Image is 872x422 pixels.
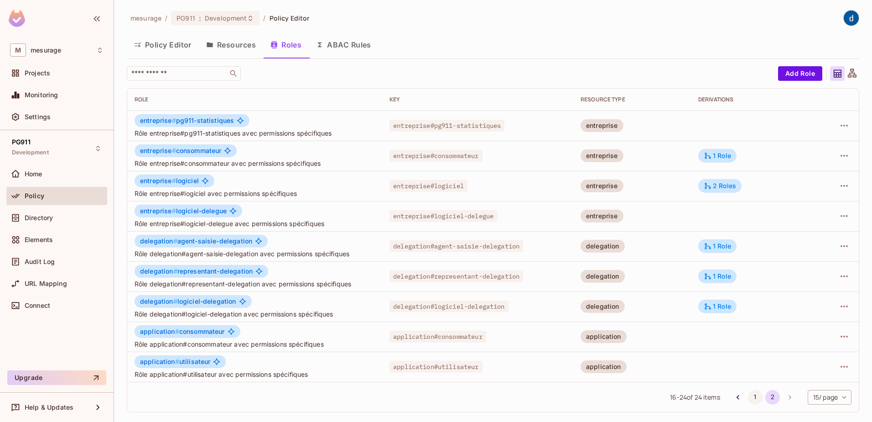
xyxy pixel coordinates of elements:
span: application#utilisateur [389,361,482,373]
button: page 2 [765,390,780,405]
span: consommateur [140,147,221,154]
span: Development [205,14,247,22]
span: 16 - 24 of 24 items [670,392,720,402]
div: 1 Role [704,242,731,250]
span: Rôle entreprise#logiciel-delegue avec permissions spécifiques [135,219,375,228]
img: SReyMgAAAABJRU5ErkJggg== [9,10,25,27]
span: entreprise [140,207,176,215]
span: entreprise#consommateur [389,150,482,162]
li: / [165,14,167,22]
span: pg911-statistiques [140,117,234,124]
span: Rôle entreprise#consommateur avec permissions spécifiques [135,159,375,168]
button: Resources [199,33,263,56]
span: agent-saisie-delegation [140,237,252,245]
span: # [173,297,177,305]
div: entreprise [581,149,623,162]
span: delegation [140,237,177,245]
button: Policy Editor [127,33,199,56]
div: entreprise [581,179,623,192]
span: Settings [25,113,51,121]
span: Policy [25,192,44,200]
div: RESOURCE TYPE [581,96,684,103]
span: URL Mapping [25,280,67,287]
button: Go to previous page [731,390,745,405]
span: application#consommateur [389,331,486,343]
span: consommateur [140,328,225,335]
span: Rôle application#utilisateur avec permissions spécifiques [135,370,375,379]
button: Go to page 1 [748,390,763,405]
span: logiciel [140,177,199,185]
div: 15 / page [808,390,851,405]
span: application [140,358,179,365]
span: Help & Updates [25,404,73,411]
span: delegation [140,297,177,305]
span: the active workspace [130,14,161,22]
span: Rôle entreprise#pg911-statistiques avec permissions spécifiques [135,129,375,137]
span: delegation#logiciel-delegation [389,301,509,312]
div: 1 Role [704,302,731,311]
div: delegation [581,300,625,313]
span: representant-delegation [140,268,253,275]
nav: pagination navigation [729,390,799,405]
span: Rôle entreprise#logiciel avec permissions spécifiques [135,189,375,198]
span: delegation [140,267,177,275]
div: 1 Role [704,152,731,160]
div: delegation [581,240,625,253]
div: Key [389,96,566,103]
span: Home [25,170,42,178]
span: PG911 [176,14,195,22]
span: Monitoring [25,91,58,99]
span: entreprise#logiciel [389,180,467,192]
span: entreprise [140,147,176,154]
div: Role [135,96,375,103]
span: Development [12,149,49,156]
span: Projects [25,69,50,77]
span: delegation#representant-delegation [389,270,523,282]
span: Connect [25,302,50,309]
span: : [198,15,202,22]
span: utilisateur [140,358,210,365]
div: delegation [581,270,625,283]
span: logiciel-delegation [140,298,236,305]
div: entreprise [581,210,623,222]
span: entreprise [140,177,176,185]
span: entreprise [140,116,176,124]
span: Rôle delegation#agent-saisie-delegation avec permissions spécifiques [135,249,375,258]
span: # [173,237,177,245]
span: logiciel-delegue [140,207,227,215]
button: Roles [263,33,309,56]
span: # [175,358,179,365]
span: Elements [25,236,53,243]
span: # [172,177,176,185]
span: PG911 [12,138,31,146]
span: # [172,207,176,215]
span: M [10,43,26,57]
span: # [175,327,179,335]
div: entreprise [581,119,623,132]
button: ABAC Rules [309,33,379,56]
span: entreprise#pg911-statistiques [389,120,504,132]
span: Policy Editor [270,14,310,22]
div: Derivations [698,96,801,103]
span: Rôle delegation#representant-delegation avec permissions spécifiques [135,280,375,288]
li: / [263,14,265,22]
span: application [140,327,179,335]
span: Audit Log [25,258,55,265]
span: # [172,116,176,124]
span: Directory [25,214,53,222]
span: # [173,267,177,275]
span: Rôle delegation#logiciel-delegation avec permissions spécifiques [135,310,375,318]
div: application [581,330,627,343]
button: Add Role [778,66,822,81]
div: application [581,360,627,373]
button: Upgrade [7,370,106,385]
span: delegation#agent-saisie-delegation [389,240,523,252]
span: Rôle application#consommateur avec permissions spécifiques [135,340,375,348]
span: entreprise#logiciel-delegue [389,210,497,222]
span: Workspace: mesurage [31,47,61,54]
div: 1 Role [704,272,731,280]
div: 2 Roles [704,182,736,190]
img: dev 911gcl [844,11,859,26]
span: # [172,147,176,154]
